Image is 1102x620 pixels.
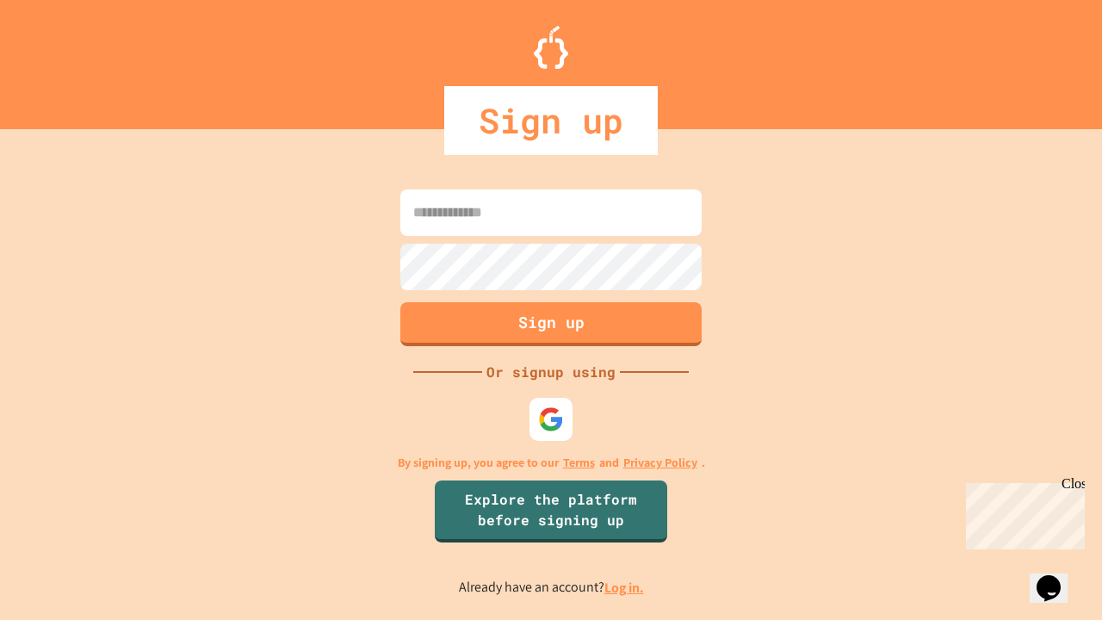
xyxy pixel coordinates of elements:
[435,480,667,542] a: Explore the platform before signing up
[7,7,119,109] div: Chat with us now!Close
[400,302,702,346] button: Sign up
[444,86,658,155] div: Sign up
[604,579,644,597] a: Log in.
[959,476,1085,549] iframe: chat widget
[538,406,564,432] img: google-icon.svg
[482,362,620,382] div: Or signup using
[623,454,697,472] a: Privacy Policy
[398,454,705,472] p: By signing up, you agree to our and .
[459,577,644,598] p: Already have an account?
[534,26,568,69] img: Logo.svg
[563,454,595,472] a: Terms
[1030,551,1085,603] iframe: chat widget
